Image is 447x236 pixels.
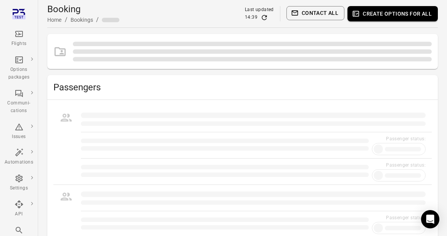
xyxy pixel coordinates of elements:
div: Open Intercom Messenger [421,210,439,228]
li: / [65,15,68,24]
nav: Breadcrumbs [47,15,119,24]
div: Automations [5,159,33,166]
div: Bookings [71,16,93,24]
h1: Booking [47,3,119,15]
div: 14:39 [245,14,257,21]
div: Settings [5,185,33,192]
li: / [96,15,99,24]
div: API [5,210,33,218]
a: Automations [2,146,36,169]
div: Flights [5,40,33,48]
a: API [2,197,36,220]
button: Refresh data [260,14,268,21]
a: Communi-cations [2,87,36,117]
a: Issues [2,120,36,143]
a: Flights [2,27,36,50]
div: Options packages [5,66,33,81]
div: Issues [5,133,33,141]
button: Contact all [286,6,344,20]
a: Settings [2,172,36,194]
a: Options packages [2,53,36,83]
button: Create options for all [347,6,438,21]
a: Home [47,17,62,23]
div: Last updated [245,6,274,14]
div: Communi-cations [5,100,33,115]
h2: Passengers [53,81,432,93]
